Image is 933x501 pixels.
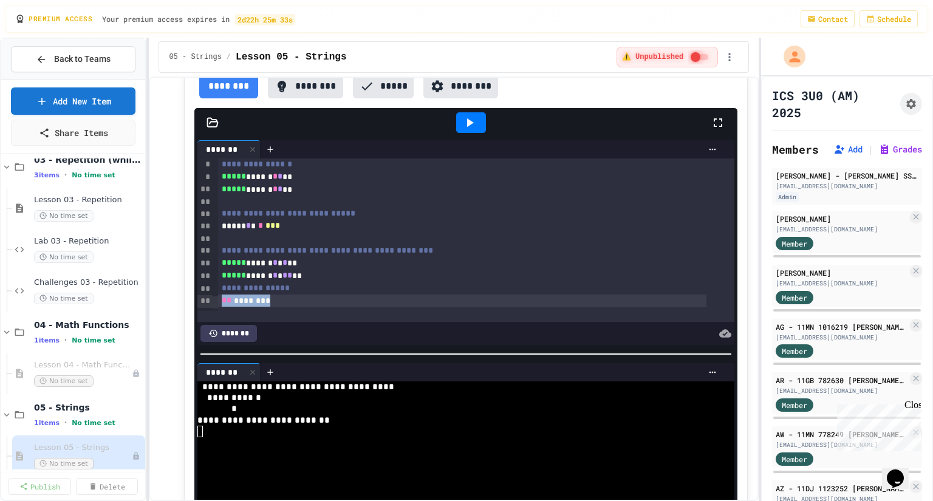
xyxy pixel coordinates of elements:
[34,154,143,165] span: 03 - Repetition (while and for)
[617,47,719,67] div: ⚠️ Students cannot see this content! Click the toggle to publish it and make it visible to your c...
[34,319,143,330] span: 04 - Math Functions
[64,418,67,428] span: •
[29,14,92,24] span: PREMIUM ACCESS
[900,93,922,115] button: Assignment Settings
[776,192,799,202] div: Admin
[832,400,921,451] iframe: chat widget
[54,53,111,66] span: Back to Teams
[132,369,140,378] div: Unpublished
[782,454,807,465] span: Member
[776,321,907,332] div: AG - 11MN 1016219 [PERSON_NAME] SS
[776,386,907,395] div: [EMAIL_ADDRESS][DOMAIN_NAME]
[782,400,807,411] span: Member
[11,87,135,115] a: Add New Item
[235,14,295,25] span: 2 d 22 h 25 m 33 s
[776,279,907,288] div: [EMAIL_ADDRESS][DOMAIN_NAME]
[622,52,684,62] span: ⚠️ Unpublished
[776,440,907,449] div: [EMAIL_ADDRESS][DOMAIN_NAME]
[34,443,132,453] span: Lesson 05 - Strings
[64,170,67,180] span: •
[34,360,132,370] span: Lesson 04 - Math Functions
[72,419,115,427] span: No time set
[34,402,143,413] span: 05 - Strings
[34,293,94,304] span: No time set
[782,346,807,356] span: Member
[34,278,143,288] span: Challenges 03 - Repetition
[34,336,60,344] span: 1 items
[771,43,808,70] div: My Account
[776,375,907,386] div: AR - 11GB 782630 [PERSON_NAME] SS
[776,225,907,234] div: [EMAIL_ADDRESS][DOMAIN_NAME]
[833,143,863,155] button: Add
[776,182,918,191] div: [EMAIL_ADDRESS][DOMAIN_NAME]
[776,267,907,278] div: [PERSON_NAME]
[878,143,922,155] button: Grades
[782,238,807,249] span: Member
[34,251,94,263] span: No time set
[72,171,115,179] span: No time set
[227,52,231,62] span: /
[5,5,84,77] div: Chat with us now!Close
[776,170,918,181] div: [PERSON_NAME] - [PERSON_NAME] SS (2652)
[11,120,135,146] a: Share Items
[776,429,907,440] div: AW - 11MN 778249 [PERSON_NAME] SS
[882,452,921,489] iframe: chat widget
[772,87,895,121] h1: ICS 3U0 (AM) 2025
[132,452,140,460] div: Unpublished
[776,213,907,224] div: [PERSON_NAME]
[772,141,819,158] h2: Members
[801,10,855,27] button: Contact
[34,210,94,222] span: No time set
[776,483,907,494] div: AZ - 11DJ 1123252 [PERSON_NAME] SS
[9,478,71,495] a: Publish
[76,478,138,495] a: Delete
[34,195,143,205] span: Lesson 03 - Repetition
[34,171,60,179] span: 3 items
[102,14,296,24] span: Your premium access expires in
[11,46,135,72] button: Back to Teams
[236,50,346,64] span: Lesson 05 - Strings
[34,236,143,247] span: Lab 03 - Repetition
[72,336,115,344] span: No time set
[776,333,907,342] div: [EMAIL_ADDRESS][DOMAIN_NAME]
[34,375,94,387] span: No time set
[64,335,67,345] span: •
[782,292,807,303] span: Member
[169,52,221,62] span: 05 - Strings
[34,419,60,427] span: 1 items
[867,142,873,157] span: |
[34,458,94,469] span: No time set
[860,10,918,27] button: Schedule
